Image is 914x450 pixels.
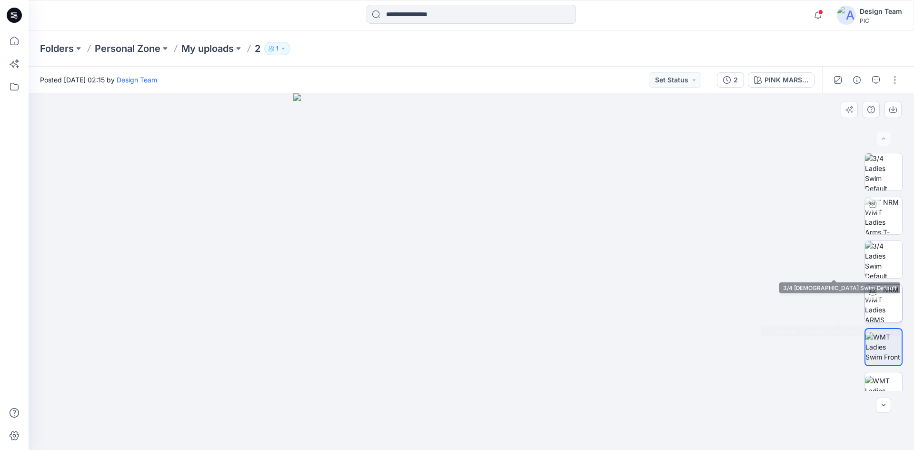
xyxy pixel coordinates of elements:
div: PINK MARSHMALLOW [765,75,808,85]
p: 1 [276,43,278,54]
div: 2 [734,75,738,85]
img: 3/4 Ladies Swim Default [865,153,902,190]
img: WMT Ladies Swim Front [865,332,902,362]
img: avatar [837,6,856,25]
a: Folders [40,42,74,55]
button: 1 [264,42,290,55]
span: Posted [DATE] 02:15 by [40,75,157,85]
div: Design Team [860,6,902,17]
a: My uploads [181,42,234,55]
img: TT NRM WMT Ladies ARMS DOWN [865,285,902,322]
img: TT NRM WMT Ladies Arms T-POSE [865,197,902,234]
img: WMT Ladies Swim Back [865,376,902,406]
button: Details [849,72,864,88]
a: Personal Zone [95,42,160,55]
p: 2 [255,42,260,55]
a: Design Team [117,76,157,84]
button: PINK MARSHMALLOW [748,72,815,88]
img: 3/4 Ladies Swim Default [865,241,902,278]
img: eyJhbGciOiJIUzI1NiIsImtpZCI6IjAiLCJzbHQiOiJzZXMiLCJ0eXAiOiJKV1QifQ.eyJkYXRhIjp7InR5cGUiOiJzdG9yYW... [293,93,650,450]
button: 2 [717,72,744,88]
div: PIC [860,17,902,24]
